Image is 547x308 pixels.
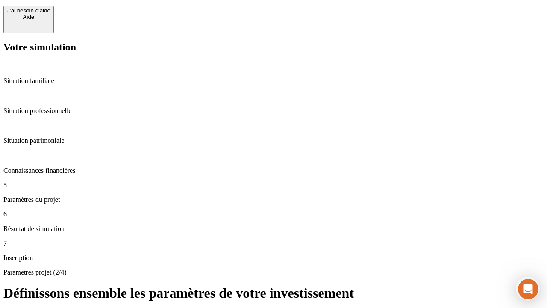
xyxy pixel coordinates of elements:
[7,7,50,14] div: J’ai besoin d'aide
[3,240,544,247] p: 7
[3,41,544,53] h2: Votre simulation
[3,77,544,85] p: Situation familiale
[3,225,544,233] p: Résultat de simulation
[3,196,544,204] p: Paramètres du projet
[7,14,50,20] div: Aide
[3,167,544,175] p: Connaissances financières
[516,277,540,301] iframe: Intercom live chat discovery launcher
[3,6,54,33] button: J’ai besoin d'aideAide
[518,279,538,299] iframe: Intercom live chat
[3,107,544,115] p: Situation professionnelle
[3,285,544,301] h1: Définissons ensemble les paramètres de votre investissement
[3,254,544,262] p: Inscription
[3,269,544,276] p: Paramètres projet (2/4)
[3,137,544,145] p: Situation patrimoniale
[3,181,544,189] p: 5
[3,210,544,218] p: 6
